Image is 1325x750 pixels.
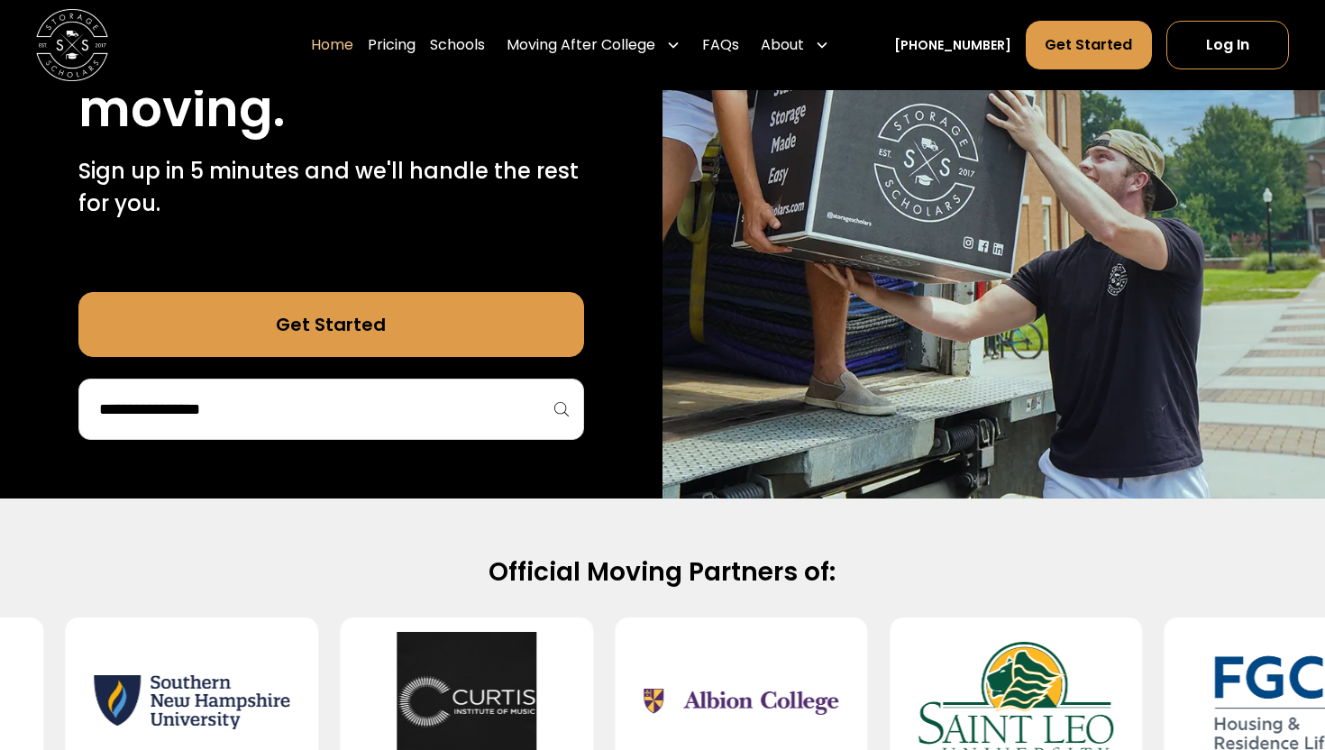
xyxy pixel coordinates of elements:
[754,20,836,70] div: About
[702,20,739,70] a: FAQs
[430,20,485,70] a: Schools
[1166,21,1289,69] a: Log In
[507,34,655,56] div: Moving After College
[78,292,584,357] a: Get Started
[36,9,108,81] a: home
[84,556,1240,590] h2: Official Moving Partners of:
[894,36,1011,55] a: [PHONE_NUMBER]
[36,9,108,81] img: Storage Scholars main logo
[761,34,804,56] div: About
[499,20,688,70] div: Moving After College
[368,20,416,70] a: Pricing
[311,20,353,70] a: Home
[78,155,584,220] p: Sign up in 5 minutes and we'll handle the rest for you.
[1026,21,1151,69] a: Get Started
